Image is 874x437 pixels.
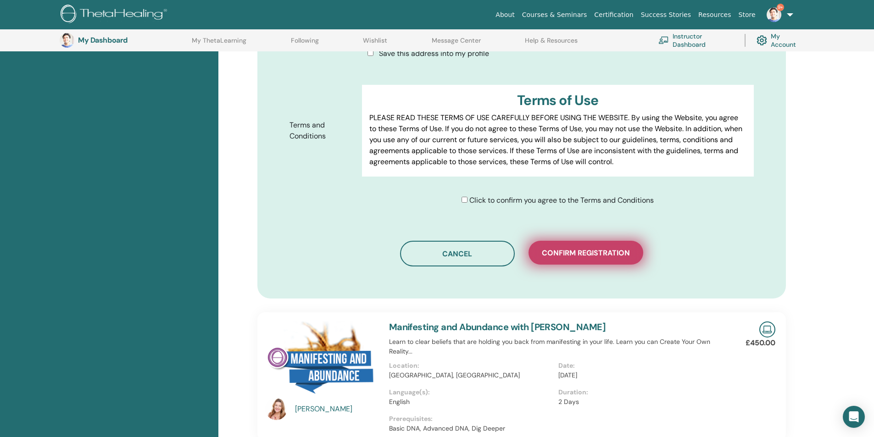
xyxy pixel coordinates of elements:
img: logo.png [61,5,170,25]
a: Certification [590,6,637,23]
img: Live Online Seminar [759,321,775,337]
p: £450.00 [746,337,775,348]
a: Instructor Dashboard [658,30,734,50]
a: Help & Resources [525,37,578,51]
p: Lor IpsumDolorsi.ame Cons adipisci elits do eiusm tem incid, utl etdol, magnaali eni adminimve qu... [369,175,746,307]
a: Wishlist [363,37,387,51]
button: Cancel [400,241,515,266]
img: cog.svg [757,33,767,48]
span: Save this address into my profile [379,49,489,58]
img: default.jpg [767,7,781,22]
label: Terms and Conditions [283,116,362,145]
p: Learn to clear beliefs that are holding you back from manifesting in your life. Learn you can Cre... [389,337,728,356]
p: Date: [558,361,722,371]
p: [DATE] [558,371,722,380]
a: Resources [695,6,735,23]
a: [PERSON_NAME] [295,404,380,415]
span: Cancel [442,249,472,259]
a: My Account [757,30,805,50]
img: Manifesting and Abundance [265,321,378,401]
p: English [389,397,553,407]
a: Following [291,37,319,51]
span: 9+ [777,4,784,11]
h3: My Dashboard [78,36,170,44]
p: Language(s): [389,387,553,397]
p: Prerequisites: [389,414,728,424]
a: Manifesting and Abundance with [PERSON_NAME] [389,321,606,333]
p: [GEOGRAPHIC_DATA], [GEOGRAPHIC_DATA] [389,371,553,380]
a: My ThetaLearning [192,37,246,51]
h3: Terms of Use [369,92,746,109]
span: Confirm registration [542,248,630,258]
img: default.jpg [60,33,74,48]
a: Courses & Seminars [518,6,591,23]
p: 2 Days [558,397,722,407]
a: About [492,6,518,23]
img: default.jpg [265,398,287,420]
div: Open Intercom Messenger [843,406,865,428]
p: Duration: [558,387,722,397]
a: Message Center [432,37,481,51]
p: Basic DNA, Advanced DNA, Dig Deeper [389,424,728,433]
img: chalkboard-teacher.svg [658,36,669,44]
p: PLEASE READ THESE TERMS OF USE CAREFULLY BEFORE USING THE WEBSITE. By using the Website, you agre... [369,112,746,167]
p: Location: [389,361,553,371]
button: Confirm registration [529,241,643,265]
a: Store [735,6,759,23]
a: Success Stories [637,6,695,23]
span: Click to confirm you agree to the Terms and Conditions [469,195,654,205]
